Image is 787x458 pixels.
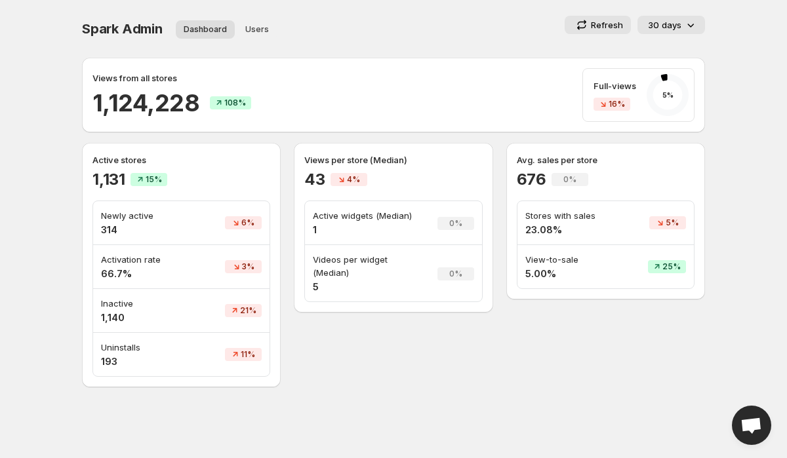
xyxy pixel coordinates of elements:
[449,218,462,229] span: 0%
[609,99,625,109] span: 16%
[525,267,618,280] h4: 5.00%
[594,79,636,92] p: Full-views
[525,209,618,222] p: Stores with sales
[517,153,695,166] p: Avg. sales per store
[224,98,246,108] span: 108%
[525,253,618,266] p: View-to-sale
[184,24,227,35] span: Dashboard
[101,341,190,354] p: Uninstalls
[101,253,190,266] p: Activation rate
[591,18,623,31] p: Refresh
[101,267,190,280] h4: 66.7%
[648,18,681,31] p: 30 days
[241,349,255,360] span: 11%
[237,20,277,39] button: User management
[146,174,162,185] span: 15%
[245,24,269,35] span: Users
[101,223,190,237] h4: 314
[347,174,360,185] span: 4%
[662,261,681,272] span: 25%
[313,209,421,222] p: Active widgets (Median)
[313,253,421,279] p: Videos per widget (Median)
[240,305,256,316] span: 21%
[101,311,190,324] h4: 1,140
[666,218,679,228] span: 5%
[101,355,190,368] h4: 193
[313,280,421,294] h4: 5
[313,223,421,237] h4: 1
[304,153,482,166] p: Views per store (Median)
[242,261,254,272] span: 3%
[82,21,163,37] span: Spark Admin
[304,169,325,190] h2: 43
[176,20,235,39] button: Dashboard overview
[101,297,190,310] p: Inactive
[525,223,618,237] h4: 23.08%
[565,16,631,34] button: Refresh
[449,269,462,279] span: 0%
[637,16,705,34] button: 30 days
[92,153,270,166] p: Active stores
[241,218,254,228] span: 6%
[92,87,199,119] h2: 1,124,228
[563,174,576,185] span: 0%
[92,71,177,85] p: Views from all stores
[101,209,190,222] p: Newly active
[92,169,125,190] h2: 1,131
[517,169,546,190] h2: 676
[732,406,771,445] div: Open chat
